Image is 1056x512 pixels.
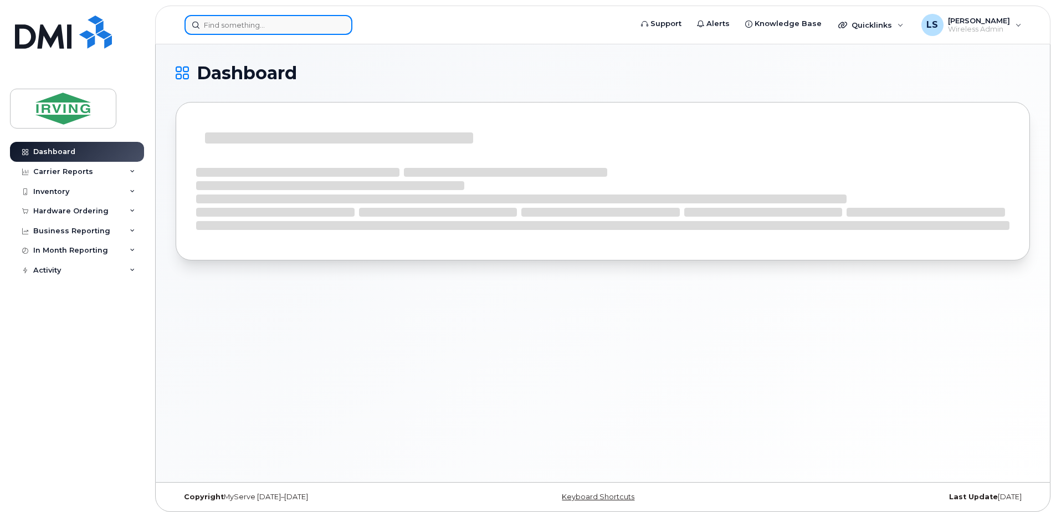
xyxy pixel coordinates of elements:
div: [DATE] [745,493,1030,501]
span: Dashboard [197,65,297,81]
a: Keyboard Shortcuts [562,493,634,501]
strong: Copyright [184,493,224,501]
div: MyServe [DATE]–[DATE] [176,493,460,501]
strong: Last Update [949,493,998,501]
